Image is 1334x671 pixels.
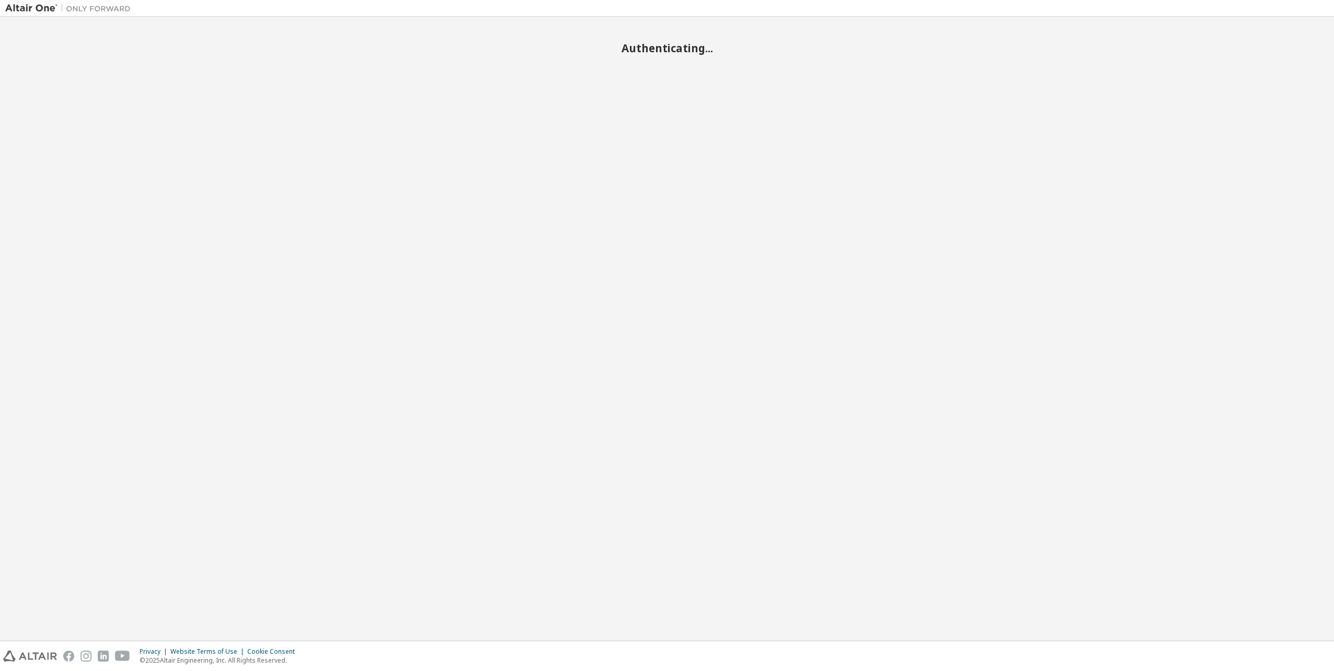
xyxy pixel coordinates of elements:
img: facebook.svg [63,651,74,662]
img: instagram.svg [80,651,91,662]
img: youtube.svg [115,651,130,662]
img: Altair One [5,3,136,14]
h2: Authenticating... [5,41,1329,55]
div: Cookie Consent [247,647,301,656]
p: © 2025 Altair Engineering, Inc. All Rights Reserved. [140,656,301,665]
img: altair_logo.svg [3,651,57,662]
div: Website Terms of Use [170,647,247,656]
div: Privacy [140,647,170,656]
img: linkedin.svg [98,651,109,662]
